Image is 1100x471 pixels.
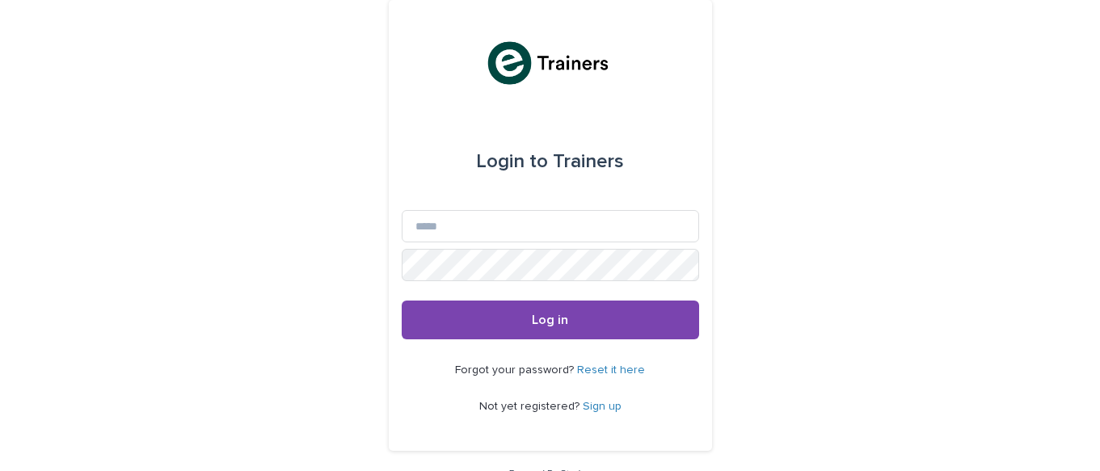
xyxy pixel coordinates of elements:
span: Login to [476,152,548,171]
a: Reset it here [577,364,645,376]
button: Log in [402,301,699,339]
div: Trainers [476,139,624,184]
a: Sign up [583,401,622,412]
img: K0CqGN7SDeD6s4JG8KQk [483,39,617,87]
span: Not yet registered? [479,401,583,412]
span: Forgot your password? [455,364,577,376]
span: Log in [532,313,568,326]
